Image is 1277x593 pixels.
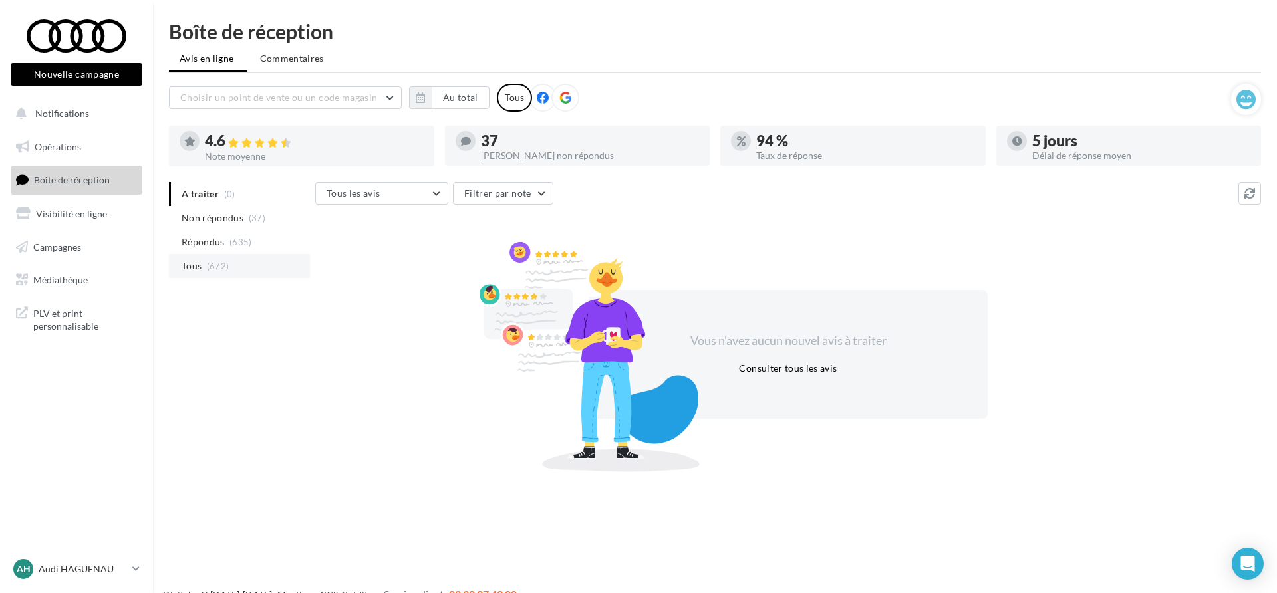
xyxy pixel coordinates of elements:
[35,141,81,152] span: Opérations
[229,237,252,247] span: (635)
[11,556,142,582] a: AH Audi HAGUENAU
[756,151,975,160] div: Taux de réponse
[207,261,229,271] span: (672)
[180,92,377,103] span: Choisir un point de vente ou un code magasin
[8,133,145,161] a: Opérations
[756,134,975,148] div: 94 %
[432,86,490,109] button: Au total
[8,166,145,194] a: Boîte de réception
[182,211,243,225] span: Non répondus
[1032,134,1251,148] div: 5 jours
[481,151,700,160] div: [PERSON_NAME] non répondus
[182,235,225,249] span: Répondus
[315,182,448,205] button: Tous les avis
[674,332,903,350] div: Vous n'avez aucun nouvel avis à traiter
[8,200,145,228] a: Visibilité en ligne
[1232,548,1264,580] div: Open Intercom Messenger
[169,21,1261,41] div: Boîte de réception
[497,84,532,112] div: Tous
[734,360,842,376] button: Consulter tous les avis
[169,86,402,109] button: Choisir un point de vente ou un code magasin
[260,52,324,65] span: Commentaires
[34,174,110,185] span: Boîte de réception
[409,86,490,109] button: Au total
[39,562,127,576] p: Audi HAGUENAU
[17,562,31,576] span: AH
[205,152,424,161] div: Note moyenne
[33,304,137,333] span: PLV et print personnalisable
[33,274,88,285] span: Médiathèque
[11,63,142,86] button: Nouvelle campagne
[8,299,145,338] a: PLV et print personnalisable
[33,241,81,252] span: Campagnes
[205,134,424,149] div: 4.6
[1032,151,1251,160] div: Délai de réponse moyen
[249,213,265,223] span: (37)
[481,134,700,148] div: 37
[453,182,553,205] button: Filtrer par note
[8,100,140,128] button: Notifications
[8,233,145,261] a: Campagnes
[8,266,145,294] a: Médiathèque
[182,259,202,273] span: Tous
[327,187,380,199] span: Tous les avis
[35,108,89,119] span: Notifications
[36,208,107,219] span: Visibilité en ligne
